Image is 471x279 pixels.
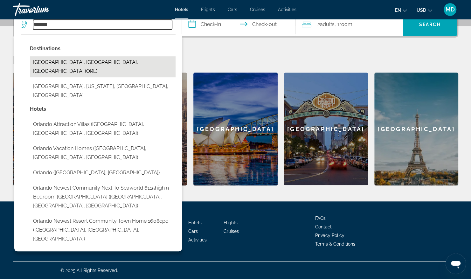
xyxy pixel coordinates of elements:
button: Change language [395,5,407,15]
button: Select hotel: Orlando (Porto Garibaldi, IT) [30,167,176,179]
a: Paris[GEOGRAPHIC_DATA] [374,73,458,185]
button: Search [403,13,457,36]
span: Room [339,21,352,27]
span: USD [417,8,426,13]
iframe: Button to launch messaging window [446,254,466,274]
div: Search widget [14,13,457,36]
div: [GEOGRAPHIC_DATA] [284,73,368,185]
button: Select city: Orlando International Airport, Florida, FL, United States [30,80,176,101]
a: Barcelona[GEOGRAPHIC_DATA] [13,73,97,185]
span: , 1 [334,20,352,29]
span: © 2025 All Rights Reserved. [60,268,118,273]
button: Travelers: 2 adults, 0 children [295,13,403,36]
a: Cars [188,229,198,234]
a: Cars [228,7,237,12]
h2: Featured Destinations [13,53,458,66]
div: [GEOGRAPHIC_DATA] [193,73,277,185]
a: Hotels [188,220,202,225]
span: 2 [317,20,334,29]
button: Select hotel: Orlando Newest Community Next To Seaworld 6115high 9 Bedroom Villa (Orlando, FL, US) [30,182,176,212]
button: Change currency [417,5,432,15]
a: Activities [278,7,296,12]
a: FAQs [315,216,326,221]
a: Privacy Policy [315,233,344,238]
span: MD [446,6,455,13]
button: Select hotel: Orlando Vacation Homes (Davenport, FL, US) [30,143,176,164]
button: Select check in and out date [182,13,296,36]
div: [GEOGRAPHIC_DATA] [374,73,458,185]
a: Cruises [250,7,265,12]
a: Contact [315,224,332,229]
a: Flights [224,220,238,225]
button: Select hotel: Orlando Attraction Villas (Davenport, FL, US) [30,118,176,139]
button: Select city: Orlando, FL, United States (ORL) [30,56,176,77]
div: Destination search results [14,34,182,251]
p: Hotel options [30,105,176,114]
a: Travorium [13,1,76,18]
a: Hotels [175,7,188,12]
a: Terms & Conditions [315,241,355,247]
span: Adults [320,21,334,27]
p: City options [30,44,176,53]
a: Activities [188,237,207,242]
div: [GEOGRAPHIC_DATA] [13,73,97,185]
button: User Menu [442,3,458,16]
a: San Diego[GEOGRAPHIC_DATA] [284,73,368,185]
a: Cruises [224,229,239,234]
span: Search [419,22,441,27]
a: Flights [201,7,215,12]
button: Select hotel: Orlando Newest Resort Community Town Home 1608cpc (Kissimmee, FL, US) [30,215,176,245]
input: Search hotel destination [33,20,172,29]
a: Sydney[GEOGRAPHIC_DATA] [193,73,277,185]
span: en [395,8,401,13]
